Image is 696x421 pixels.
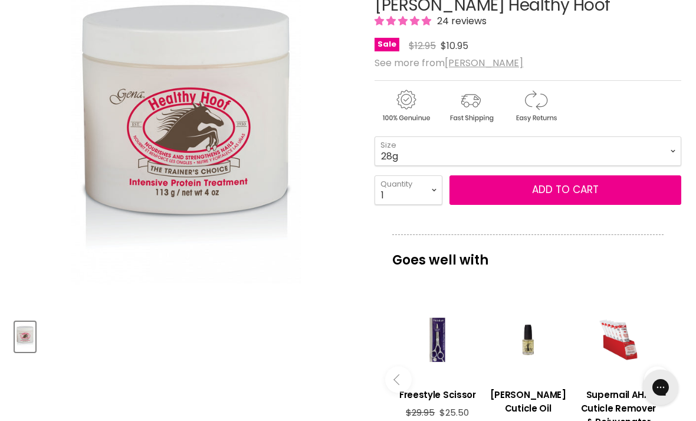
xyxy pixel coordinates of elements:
span: $12.95 [409,39,436,53]
a: View product:Hawley Cuticle Oil [488,379,567,421]
h3: Freestyle Scissor [398,388,477,402]
span: $10.95 [441,39,468,53]
span: Sale [375,38,399,51]
span: 24 reviews [434,14,487,28]
a: View product:Freestyle Scissor [398,379,477,407]
img: Gena Healthy Hoof [16,323,34,351]
button: Add to cart [449,175,681,205]
select: Quantity [375,175,442,205]
img: genuine.gif [375,88,437,124]
span: See more from [375,56,523,70]
span: 4.88 stars [375,14,434,28]
p: Goes well with [392,234,664,273]
img: shipping.gif [439,88,502,124]
button: Gena Healthy Hoof [15,322,35,352]
img: returns.gif [504,88,567,124]
iframe: Gorgias live chat messenger [637,365,684,409]
a: [PERSON_NAME] [445,56,523,70]
span: $29.95 [406,406,435,419]
div: Product thumbnails [13,318,360,352]
span: $25.50 [439,406,469,419]
h3: [PERSON_NAME] Cuticle Oil [488,388,567,415]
